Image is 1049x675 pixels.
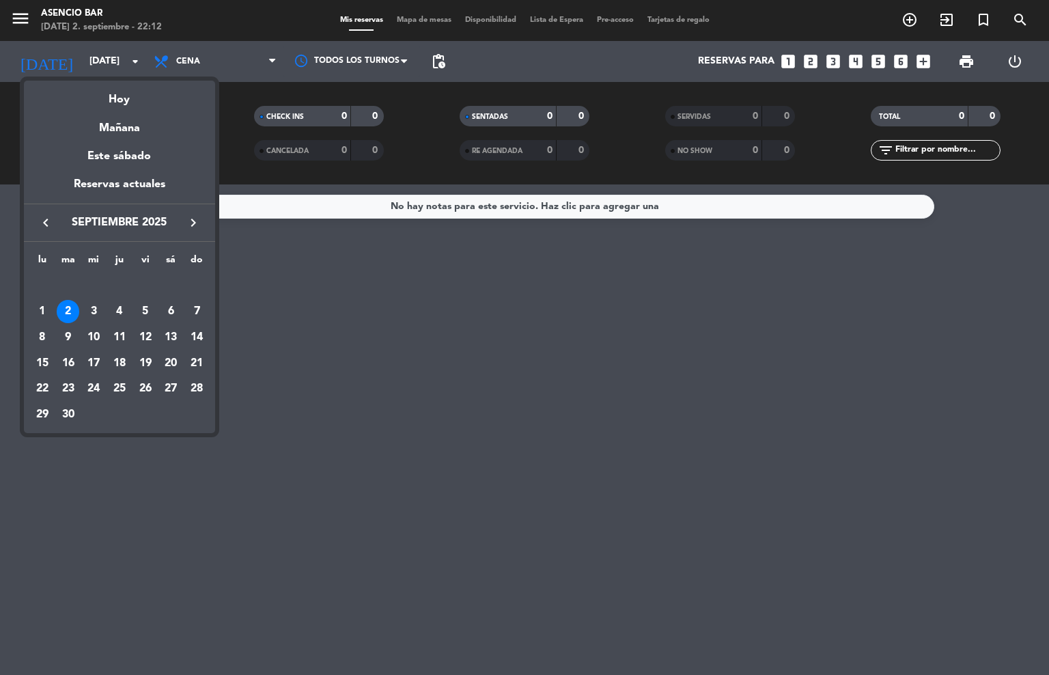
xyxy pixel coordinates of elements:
td: 8 de septiembre de 2025 [29,325,55,350]
div: 2 [57,300,80,323]
div: 3 [82,300,105,323]
td: 3 de septiembre de 2025 [81,299,107,325]
div: 17 [82,352,105,375]
div: 1 [31,300,54,323]
td: 15 de septiembre de 2025 [29,350,55,376]
td: 21 de septiembre de 2025 [184,350,210,376]
div: 28 [185,377,208,400]
div: 14 [185,326,208,349]
div: 8 [31,326,54,349]
td: 27 de septiembre de 2025 [158,376,184,402]
div: 15 [31,352,54,375]
td: 24 de septiembre de 2025 [81,376,107,402]
div: 16 [57,352,80,375]
div: Reservas actuales [24,176,215,204]
div: 29 [31,403,54,426]
td: 22 de septiembre de 2025 [29,376,55,402]
td: 16 de septiembre de 2025 [55,350,81,376]
div: 12 [134,326,157,349]
th: jueves [107,252,132,273]
div: Mañana [24,109,215,137]
td: 26 de septiembre de 2025 [132,376,158,402]
td: 1 de septiembre de 2025 [29,299,55,325]
div: 18 [108,352,131,375]
td: 4 de septiembre de 2025 [107,299,132,325]
div: 25 [108,377,131,400]
td: 29 de septiembre de 2025 [29,402,55,428]
div: 13 [159,326,182,349]
td: SEP. [29,273,210,299]
div: 23 [57,377,80,400]
div: 30 [57,403,80,426]
div: 7 [185,300,208,323]
div: 26 [134,377,157,400]
button: keyboard_arrow_left [33,214,58,232]
th: lunes [29,252,55,273]
span: septiembre 2025 [58,214,181,232]
td: 17 de septiembre de 2025 [81,350,107,376]
div: 22 [31,377,54,400]
th: domingo [184,252,210,273]
div: 24 [82,377,105,400]
td: 28 de septiembre de 2025 [184,376,210,402]
th: sábado [158,252,184,273]
div: 20 [159,352,182,375]
td: 2 de septiembre de 2025 [55,299,81,325]
th: viernes [132,252,158,273]
td: 12 de septiembre de 2025 [132,325,158,350]
td: 25 de septiembre de 2025 [107,376,132,402]
th: miércoles [81,252,107,273]
i: keyboard_arrow_left [38,215,54,231]
td: 19 de septiembre de 2025 [132,350,158,376]
div: Hoy [24,81,215,109]
td: 14 de septiembre de 2025 [184,325,210,350]
div: 6 [159,300,182,323]
td: 23 de septiembre de 2025 [55,376,81,402]
td: 30 de septiembre de 2025 [55,402,81,428]
td: 11 de septiembre de 2025 [107,325,132,350]
td: 9 de septiembre de 2025 [55,325,81,350]
div: 19 [134,352,157,375]
td: 7 de septiembre de 2025 [184,299,210,325]
div: 11 [108,326,131,349]
td: 18 de septiembre de 2025 [107,350,132,376]
div: 5 [134,300,157,323]
td: 6 de septiembre de 2025 [158,299,184,325]
div: Este sábado [24,137,215,176]
td: 20 de septiembre de 2025 [158,350,184,376]
td: 10 de septiembre de 2025 [81,325,107,350]
div: 9 [57,326,80,349]
button: keyboard_arrow_right [181,214,206,232]
td: 5 de septiembre de 2025 [132,299,158,325]
th: martes [55,252,81,273]
i: keyboard_arrow_right [185,215,201,231]
div: 4 [108,300,131,323]
div: 10 [82,326,105,349]
div: 27 [159,377,182,400]
div: 21 [185,352,208,375]
td: 13 de septiembre de 2025 [158,325,184,350]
